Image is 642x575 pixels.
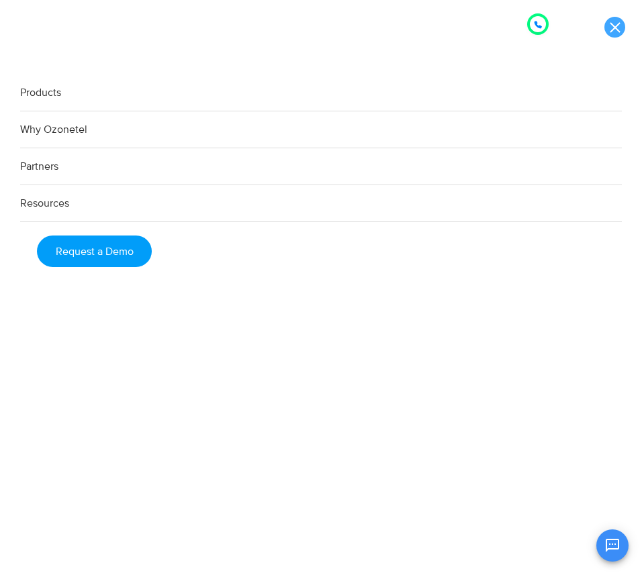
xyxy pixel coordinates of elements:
button: Open chat [596,529,629,562]
a: Request a Demo [37,236,152,267]
a: Why Ozonetel [20,111,622,148]
a: Partners [20,148,622,185]
a: Products [20,74,622,111]
a: Resources [20,185,622,222]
